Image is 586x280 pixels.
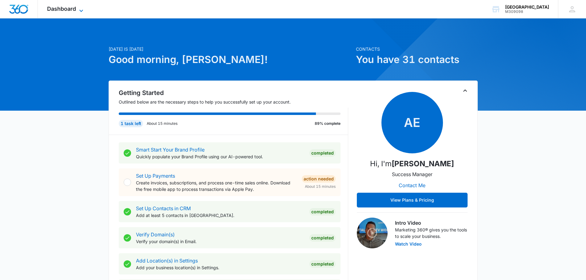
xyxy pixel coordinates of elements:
strong: [PERSON_NAME] [392,159,454,168]
h3: Intro Video [395,219,468,227]
div: Completed [309,260,336,268]
div: Completed [309,234,336,242]
p: About 15 minutes [147,121,177,126]
div: 1 task left [119,120,143,127]
div: Completed [309,149,336,157]
p: Quickly populate your Brand Profile using our AI-powered tool. [136,153,305,160]
p: Add your business location(s) in Settings. [136,264,305,271]
a: Set Up Payments [136,173,175,179]
h2: Getting Started [119,88,348,97]
a: Add Location(s) in Settings [136,258,198,264]
p: Outlined below are the necessary steps to help you successfully set up your account. [119,99,348,105]
span: AE [381,92,443,153]
p: Hi, I'm [370,158,454,169]
h1: You have 31 contacts [356,52,478,67]
button: View Plans & Pricing [357,193,468,207]
div: account name [505,5,549,10]
span: About 15 minutes [305,184,336,189]
p: Success Manager [392,171,433,178]
h1: Good morning, [PERSON_NAME]! [109,52,352,67]
button: Toggle Collapse [461,87,469,94]
div: Completed [309,208,336,215]
a: Verify Domain(s) [136,231,175,238]
p: Contacts [356,46,478,52]
p: [DATE] is [DATE] [109,46,352,52]
p: Add at least 5 contacts in [GEOGRAPHIC_DATA]. [136,212,305,219]
div: Action Needed [302,175,336,183]
button: Contact Me [393,178,432,193]
a: Set Up Contacts in CRM [136,205,191,211]
p: 89% complete [315,121,341,126]
button: Watch Video [395,242,422,246]
div: account id [505,10,549,14]
span: Dashboard [47,6,76,12]
p: Verify your domain(s) in Email. [136,238,305,245]
p: Create invoices, subscriptions, and process one-time sales online. Download the free mobile app t... [136,179,297,192]
img: Intro Video [357,218,388,248]
a: Smart Start Your Brand Profile [136,147,205,153]
p: Marketing 360® gives you the tools to scale your business. [395,227,468,239]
